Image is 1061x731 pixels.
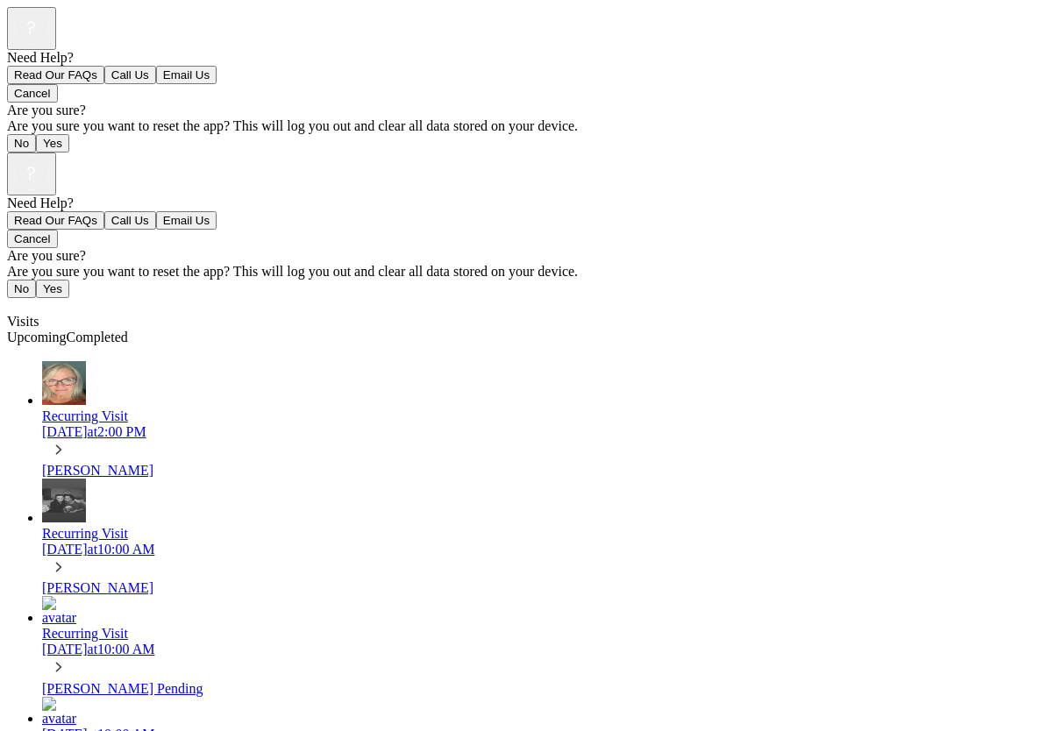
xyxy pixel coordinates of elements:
[42,626,1054,642] div: Recurring Visit
[7,230,58,248] button: Cancel
[156,211,217,230] button: Email Us
[42,479,1054,596] a: avatarRecurring Visit[DATE]at10:00 AM[PERSON_NAME]
[7,330,67,344] a: Upcoming
[7,264,1054,280] div: Are you sure you want to reset the app? This will log you out and clear all data stored on your d...
[42,463,1054,479] div: [PERSON_NAME]
[104,66,156,84] button: Call Us
[42,642,1054,657] div: [DATE] at 10:00 AM
[42,681,1054,697] div: [PERSON_NAME] Pending
[36,280,69,298] button: Yes
[36,134,69,153] button: Yes
[7,118,1054,134] div: Are you sure you want to reset the app? This will log you out and clear all data stored on your d...
[7,103,1054,118] div: Are you sure?
[7,314,39,329] span: Visits
[104,211,156,230] button: Call Us
[7,134,36,153] button: No
[42,596,86,626] img: avatar
[67,330,128,344] a: Completed
[156,66,217,84] button: Email Us
[42,424,1054,440] div: [DATE] at 2:00 PM
[7,66,104,84] button: Read Our FAQs
[7,248,1054,264] div: Are you sure?
[7,84,58,103] button: Cancel
[42,697,86,727] img: avatar
[7,195,1054,211] div: Need Help?
[42,596,1054,696] a: avatarRecurring Visit[DATE]at10:00 AM[PERSON_NAME] Pending
[42,526,1054,542] div: Recurring Visit
[7,211,104,230] button: Read Our FAQs
[42,542,1054,557] div: [DATE] at 10:00 AM
[7,280,36,298] button: No
[7,50,1054,66] div: Need Help?
[42,408,1054,424] div: Recurring Visit
[42,361,1054,479] a: avatarRecurring Visit[DATE]at2:00 PM[PERSON_NAME]
[42,479,86,522] img: avatar
[42,361,86,405] img: avatar
[42,580,1054,596] div: [PERSON_NAME]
